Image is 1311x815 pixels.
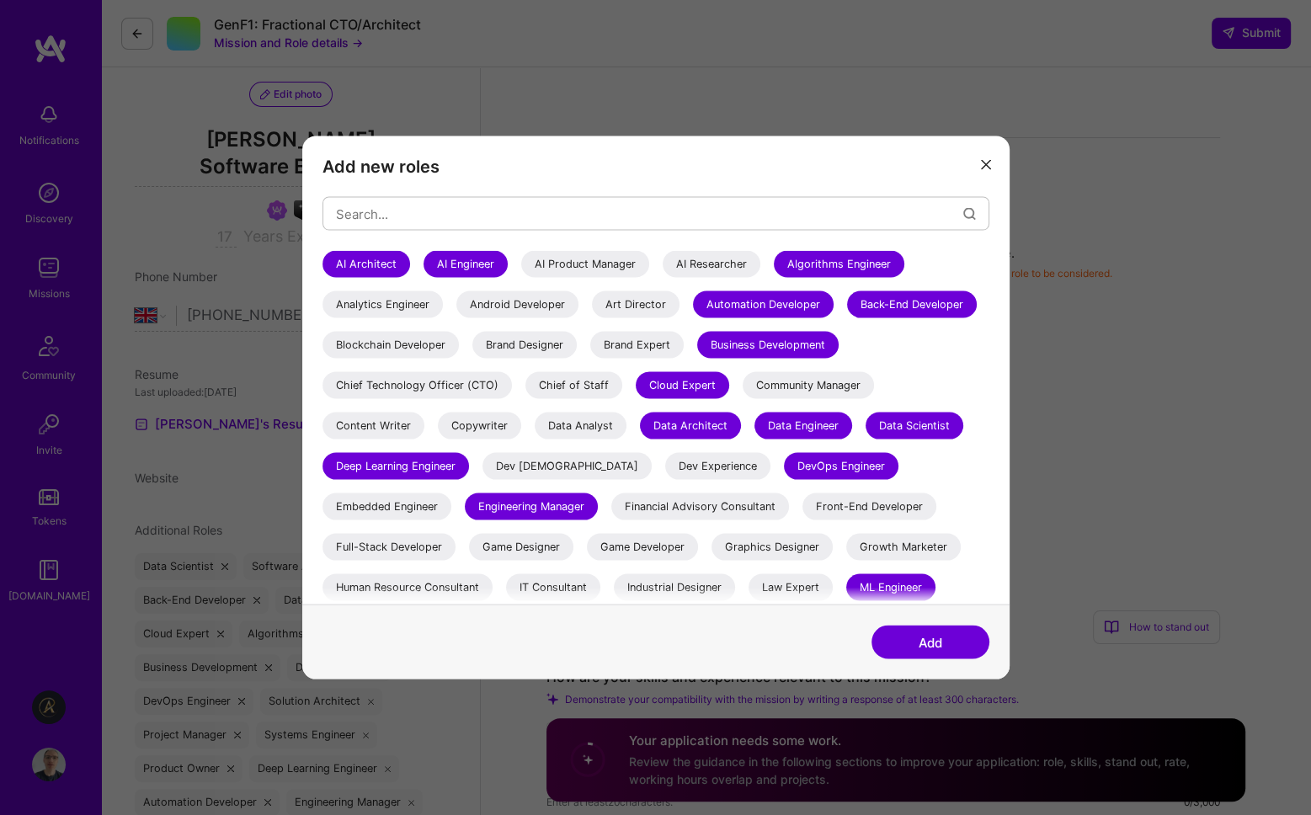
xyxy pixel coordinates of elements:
[506,574,600,601] div: IT Consultant
[322,372,512,399] div: Chief Technology Officer (CTO)
[802,493,936,520] div: Front-End Developer
[322,332,459,359] div: Blockchain Developer
[774,251,904,278] div: Algorithms Engineer
[336,192,963,235] input: Search...
[322,534,456,561] div: Full-Stack Developer
[469,534,573,561] div: Game Designer
[322,157,989,177] h3: Add new roles
[322,493,451,520] div: Embedded Engineer
[693,291,834,318] div: Automation Developer
[322,291,443,318] div: Analytics Engineer
[521,251,649,278] div: AI Product Manager
[743,372,874,399] div: Community Manager
[322,251,410,278] div: AI Architect
[636,372,729,399] div: Cloud Expert
[981,159,991,169] i: icon Close
[587,534,698,561] div: Game Developer
[592,291,679,318] div: Art Director
[472,332,577,359] div: Brand Designer
[424,251,508,278] div: AI Engineer
[482,453,652,480] div: Dev [DEMOGRAPHIC_DATA]
[847,291,977,318] div: Back-End Developer
[322,574,493,601] div: Human Resource Consultant
[784,453,898,480] div: DevOps Engineer
[640,413,741,439] div: Data Architect
[590,332,684,359] div: Brand Expert
[611,493,789,520] div: Financial Advisory Consultant
[322,413,424,439] div: Content Writer
[614,574,735,601] div: Industrial Designer
[438,413,521,439] div: Copywriter
[749,574,833,601] div: Law Expert
[665,453,770,480] div: Dev Experience
[846,574,935,601] div: ML Engineer
[465,493,598,520] div: Engineering Manager
[846,534,961,561] div: Growth Marketer
[535,413,626,439] div: Data Analyst
[456,291,578,318] div: Android Developer
[963,207,976,220] i: icon Search
[754,413,852,439] div: Data Engineer
[322,453,469,480] div: Deep Learning Engineer
[302,136,1010,679] div: modal
[525,372,622,399] div: Chief of Staff
[866,413,963,439] div: Data Scientist
[697,332,839,359] div: Business Development
[871,626,989,659] button: Add
[711,534,833,561] div: Graphics Designer
[663,251,760,278] div: AI Researcher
